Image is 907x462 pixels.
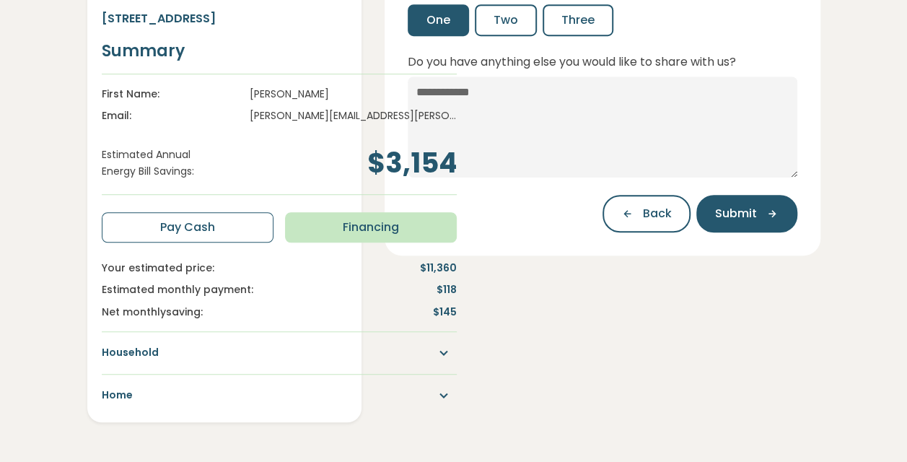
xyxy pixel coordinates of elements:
[643,205,672,222] span: Back
[102,41,457,62] h4: Summary
[475,4,537,36] button: Two
[234,147,457,180] h2: $3,154
[408,53,736,71] label: Do you have anything else you would like to share with us?
[433,304,457,320] span: $145
[102,147,199,180] p: Estimated Annual Energy Bill Savings:
[696,195,797,232] button: Submit
[102,108,250,123] p: Email:
[102,86,250,105] p: First Name:
[494,12,518,29] span: Two
[420,260,457,276] span: $11,360
[102,304,433,320] span: Net monthly saving :
[603,195,691,232] button: Back
[437,282,457,297] span: $118
[250,86,329,102] p: [PERSON_NAME]
[102,11,457,27] h6: [STREET_ADDRESS]
[543,4,613,36] button: Three
[561,12,595,29] span: Three
[343,219,399,236] span: Financing
[250,108,457,123] p: [PERSON_NAME][EMAIL_ADDRESS][PERSON_NAME][DOMAIN_NAME]
[160,219,215,236] span: Pay Cash
[102,260,420,276] span: Your estimated price:
[102,282,437,297] span: Estimated monthly payment:
[102,212,273,243] button: Pay Cash
[102,388,133,403] h5: Home
[408,4,469,36] button: One
[715,205,757,222] span: Submit
[102,346,159,360] h5: Household
[285,212,457,243] button: Financing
